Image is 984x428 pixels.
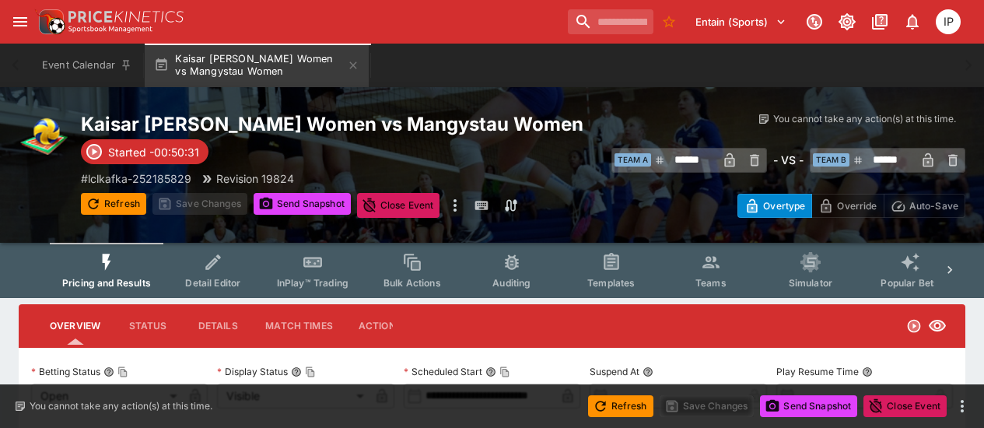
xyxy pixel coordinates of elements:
[813,153,849,167] span: Team B
[936,9,961,34] div: Isaac Plummer
[277,277,348,289] span: InPlay™ Trading
[881,277,939,289] span: Popular Bets
[50,243,934,298] div: Event type filters
[37,307,113,345] button: Overview
[305,367,316,377] button: Copy To Clipboard
[590,365,639,378] p: Suspend At
[737,194,965,218] div: Start From
[185,277,240,289] span: Detail Editor
[383,277,441,289] span: Bulk Actions
[499,367,510,377] button: Copy To Clipboard
[833,8,861,36] button: Toggle light/dark mode
[587,277,635,289] span: Templates
[62,277,151,289] span: Pricing and Results
[6,8,34,36] button: open drawer
[31,365,100,378] p: Betting Status
[19,112,68,162] img: volleyball.png
[657,9,681,34] button: No Bookmarks
[863,395,947,417] button: Close Event
[776,365,859,378] p: Play Resume Time
[953,397,972,416] button: more
[862,367,873,377] button: Play Resume Time
[30,399,212,413] p: You cannot take any action(s) at this time.
[811,194,884,218] button: Override
[145,44,369,87] button: Kaisar [PERSON_NAME] Women vs Mangystau Women
[884,194,965,218] button: Auto-Save
[931,5,965,39] button: Isaac Plummer
[773,112,956,126] p: You cannot take any action(s) at this time.
[217,365,288,378] p: Display Status
[737,194,812,218] button: Overtype
[898,8,926,36] button: Notifications
[837,198,877,214] p: Override
[789,277,832,289] span: Simulator
[906,318,922,334] svg: Open
[81,193,146,215] button: Refresh
[253,307,345,345] button: Match Times
[404,365,482,378] p: Scheduled Start
[81,170,191,187] p: Copy To Clipboard
[643,367,653,377] button: Suspend At
[763,198,805,214] p: Overtype
[33,44,142,87] button: Event Calendar
[800,8,828,36] button: Connected to PK
[216,170,294,187] p: Revision 19824
[34,6,65,37] img: PriceKinetics Logo
[113,307,183,345] button: Status
[760,395,857,417] button: Send Snapshot
[773,152,804,168] h6: - VS -
[103,367,114,377] button: Betting StatusCopy To Clipboard
[117,367,128,377] button: Copy To Clipboard
[81,112,597,136] h2: Copy To Clipboard
[345,307,415,345] button: Actions
[909,198,958,214] p: Auto-Save
[68,26,152,33] img: Sportsbook Management
[485,367,496,377] button: Scheduled StartCopy To Clipboard
[254,193,351,215] button: Send Snapshot
[357,193,440,218] button: Close Event
[866,8,894,36] button: Documentation
[492,277,531,289] span: Auditing
[108,144,199,160] p: Started -00:50:31
[568,9,653,34] input: search
[615,153,651,167] span: Team A
[446,193,464,218] button: more
[68,11,184,23] img: PriceKinetics
[686,9,796,34] button: Select Tenant
[695,277,727,289] span: Teams
[928,317,947,335] svg: Visible
[588,395,653,417] button: Refresh
[291,367,302,377] button: Display StatusCopy To Clipboard
[183,307,253,345] button: Details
